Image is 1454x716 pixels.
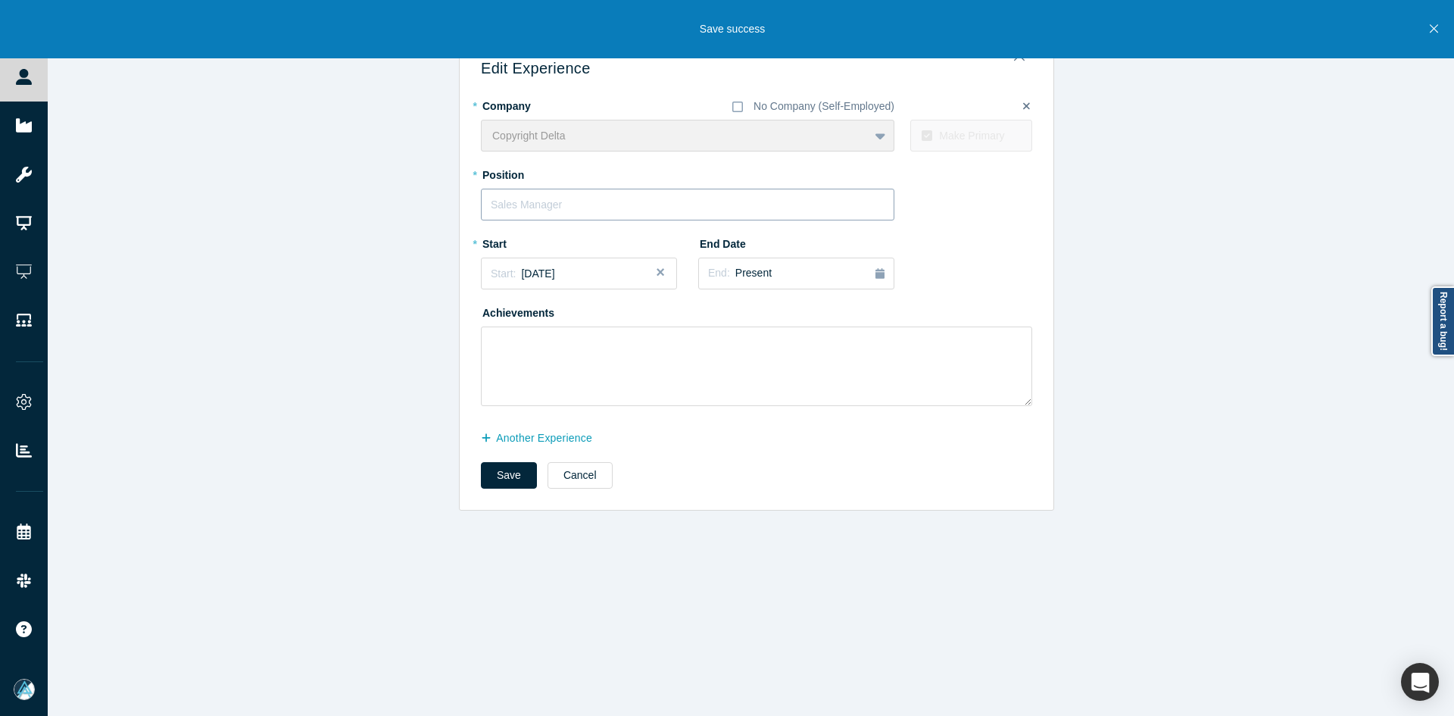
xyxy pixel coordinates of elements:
[1431,286,1454,356] a: Report a bug!
[491,267,516,280] span: Start:
[1003,41,1035,62] button: Close
[481,300,566,321] label: Achievements
[481,59,1032,77] h3: Edit Experience
[700,21,765,37] p: Save success
[481,93,566,114] label: Company
[481,425,608,452] button: another Experience
[735,267,772,279] span: Present
[708,267,730,279] span: End:
[698,258,894,289] button: End:Present
[698,231,783,252] label: End Date
[754,98,894,114] div: No Company (Self-Employed)
[548,462,613,489] button: Cancel
[14,679,35,700] img: Mia Scott's Account
[481,162,566,183] label: Position
[481,258,677,289] button: Start:[DATE]
[654,258,677,289] button: Close
[939,128,1004,144] div: Make Primary
[481,231,566,252] label: Start
[521,267,554,280] span: [DATE]
[481,462,537,489] button: Save
[481,189,894,220] input: Sales Manager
